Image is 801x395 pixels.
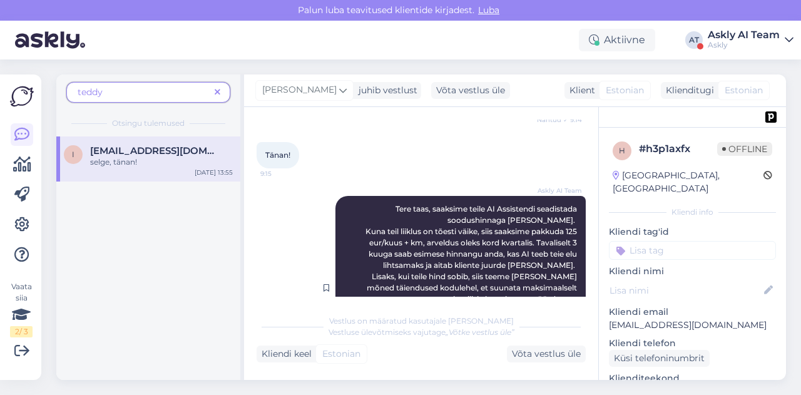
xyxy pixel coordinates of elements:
div: Askly [708,40,780,50]
span: [PERSON_NAME] [262,83,337,97]
span: Estonian [725,84,763,97]
div: Aktiivne [579,29,655,51]
p: [EMAIL_ADDRESS][DOMAIN_NAME] [609,319,776,332]
p: Klienditeekond [609,372,776,385]
div: selge, tänan! [90,156,233,168]
span: Vestluse ülevõtmiseks vajutage [329,327,514,337]
span: i [72,150,74,159]
img: Askly Logo [10,85,34,108]
span: Tänan! [265,150,290,160]
span: Estonian [322,347,360,361]
div: Võta vestlus üle [431,82,510,99]
span: h [619,146,625,155]
div: Kliendi keel [257,347,312,361]
p: Kliendi nimi [609,265,776,278]
p: Kliendi tag'id [609,225,776,239]
i: „Võtke vestlus üle” [446,327,514,337]
img: pd [765,111,777,123]
div: Askly AI Team [708,30,780,40]
span: teddy [78,86,103,98]
span: info@teddystudio.ee [90,145,220,156]
div: Vaata siia [10,281,33,337]
span: Luba [474,4,503,16]
span: Vestlus on määratud kasutajale [PERSON_NAME] [329,316,514,326]
input: Lisa nimi [610,284,762,297]
div: Klient [564,84,595,97]
span: Askly AI Team [535,186,582,195]
span: Otsingu tulemused [112,118,185,129]
input: Lisa tag [609,241,776,260]
div: Klienditugi [661,84,714,97]
div: # h3p1axfx [639,141,717,156]
div: [GEOGRAPHIC_DATA], [GEOGRAPHIC_DATA] [613,169,763,195]
p: Kliendi telefon [609,337,776,350]
div: juhib vestlust [354,84,417,97]
div: Võta vestlus üle [507,346,586,362]
span: 9:15 [260,169,307,178]
div: Kliendi info [609,207,776,218]
div: 2 / 3 [10,326,33,337]
span: Estonian [606,84,644,97]
span: Offline [717,142,772,156]
div: Küsi telefoninumbrit [609,350,710,367]
div: AT [685,31,703,49]
span: Nähtud ✓ 9:14 [535,115,582,125]
div: [DATE] 13:55 [195,168,233,177]
p: Kliendi email [609,305,776,319]
a: Askly AI TeamAskly [708,30,793,50]
span: Tere taas, saaksime teile AI Assistendi seadistada soodushinnaga [PERSON_NAME]. Kuna teil liiklus... [347,204,579,371]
